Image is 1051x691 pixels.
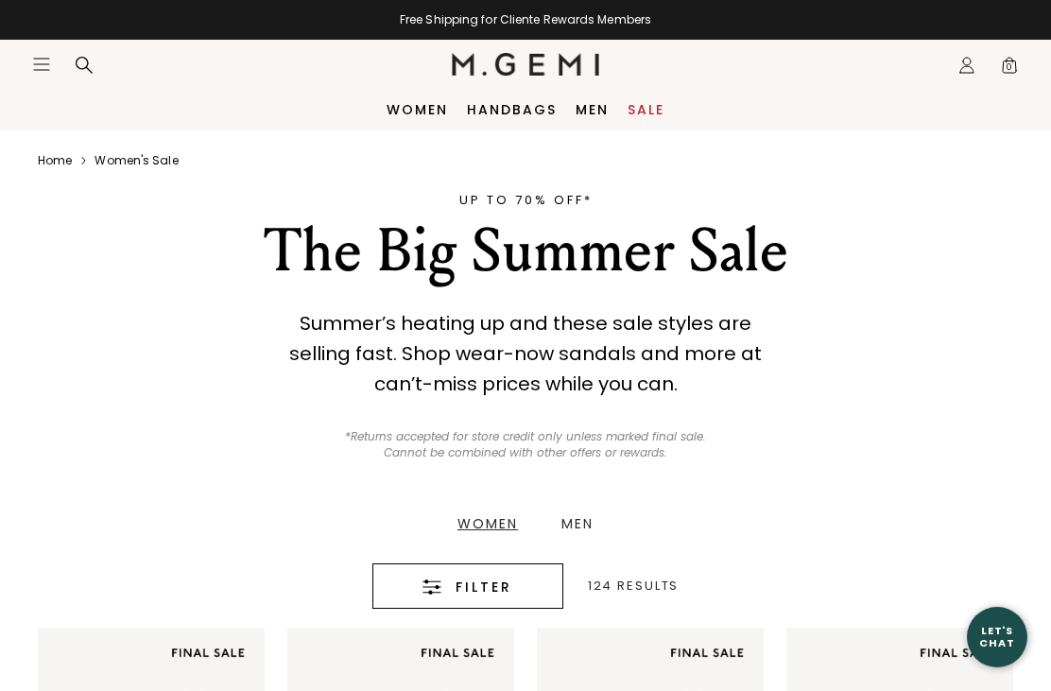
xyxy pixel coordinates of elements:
button: Open site menu [32,55,51,74]
img: final sale tag [662,639,752,666]
a: Women [387,102,448,117]
div: Men [561,517,594,530]
a: Home [38,153,72,168]
div: Summer’s heating up and these sale styles are selling fast. Shop wear-now sandals and more at can... [270,308,781,399]
img: final sale tag [163,639,253,666]
div: UP TO 70% OFF* [175,191,876,210]
a: Men [576,102,609,117]
p: *Returns accepted for store credit only unless marked final sale. Cannot be combined with other o... [335,429,717,461]
img: M.Gemi [452,53,600,76]
a: Men [540,517,615,530]
span: 0 [1000,60,1019,78]
div: Let's Chat [967,625,1027,648]
a: Handbags [467,102,557,117]
div: The Big Summer Sale [175,217,876,285]
a: Women's sale [95,153,178,168]
img: final sale tag [412,639,503,666]
button: Filter [372,563,563,609]
div: Women [457,517,518,530]
img: final sale tag [911,639,1002,666]
a: Sale [628,102,664,117]
span: Filter [456,576,512,598]
div: 124 Results [588,579,679,593]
